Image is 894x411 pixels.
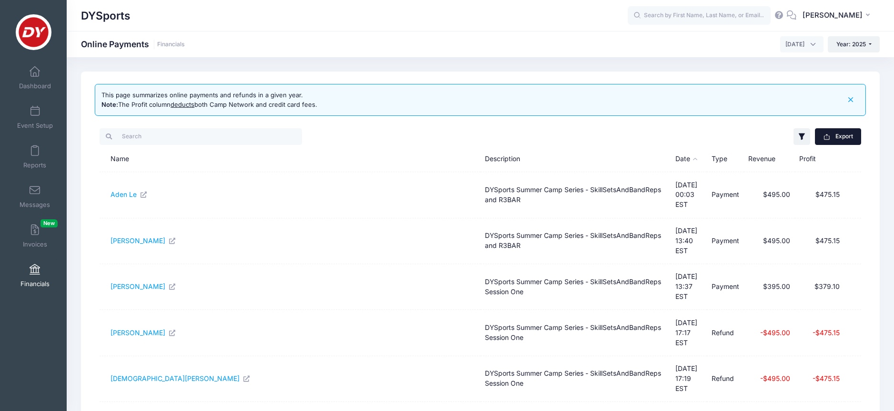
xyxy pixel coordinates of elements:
[23,240,47,248] span: Invoices
[12,219,58,253] a: InvoicesNew
[81,39,185,49] h1: Online Payments
[744,264,795,310] td: $395.00
[17,122,53,130] span: Event Setup
[110,374,251,382] a: [DEMOGRAPHIC_DATA][PERSON_NAME]
[100,128,302,144] input: Search
[40,219,58,227] span: New
[110,329,176,337] a: [PERSON_NAME]
[795,310,844,356] td: -$475.15
[707,172,744,218] td: Payment
[12,180,58,213] a: Messages
[481,146,671,172] th: Description: activate to sort column ascending
[12,140,58,174] a: Reports
[780,36,824,52] span: July 2025
[795,264,844,310] td: $379.10
[23,161,46,169] span: Reports
[12,259,58,292] a: Financials
[101,91,317,109] div: This page summarizes online payments and refunds in a given year. The Profit column both Camp Net...
[707,310,744,356] td: Refund
[707,146,744,172] th: Type: activate to sort column ascending
[795,356,844,402] td: -$475.15
[671,264,707,310] td: [DATE] 13:37 EST
[12,101,58,134] a: Event Setup
[707,218,744,264] td: Payment
[481,264,671,310] td: DYSports Summer Camp Series - SkillSetsAndBandReps Session One
[481,310,671,356] td: DYSports Summer Camp Series - SkillSetsAndBandReps Session One
[81,5,131,27] h1: DYSports
[671,218,707,264] td: [DATE] 13:40 EST
[744,356,795,402] td: -$495.00
[707,356,744,402] td: Refund
[836,41,866,48] span: Year: 2025
[744,218,795,264] td: $495.00
[671,310,707,356] td: [DATE] 17:17 EST
[481,218,671,264] td: DYSports Summer Camp Series - SkillSetsAndBandReps and R3BAR
[481,172,671,218] td: DYSports Summer Camp Series - SkillSetsAndBandReps and R3BAR
[628,6,771,25] input: Search by First Name, Last Name, or Email...
[671,356,707,402] td: [DATE] 17:19 EST
[671,172,707,218] td: [DATE] 00:03 EST
[707,264,744,310] td: Payment
[171,101,194,108] u: deducts
[795,172,844,218] td: $475.15
[16,14,51,50] img: DYSports
[100,146,480,172] th: Name: activate to sort column ascending
[101,101,118,108] b: Note:
[157,41,185,48] a: Financials
[785,40,804,49] span: July 2025
[744,146,795,172] th: Revenue: activate to sort column ascending
[795,146,844,172] th: Profit: activate to sort column ascending
[481,356,671,402] td: DYSports Summer Camp Series - SkillSetsAndBandReps Session One
[803,10,863,21] span: [PERSON_NAME]
[19,82,51,90] span: Dashboard
[796,5,880,27] button: [PERSON_NAME]
[744,310,795,356] td: -$495.00
[110,282,176,290] a: [PERSON_NAME]
[110,190,148,198] a: Aden Le
[110,236,176,245] a: [PERSON_NAME]
[815,128,861,144] button: Export
[20,201,50,209] span: Messages
[795,218,844,264] td: $475.15
[828,36,880,52] button: Year: 2025
[20,280,50,288] span: Financials
[744,172,795,218] td: $495.00
[12,61,58,94] a: Dashboard
[671,146,707,172] th: Date: activate to sort column descending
